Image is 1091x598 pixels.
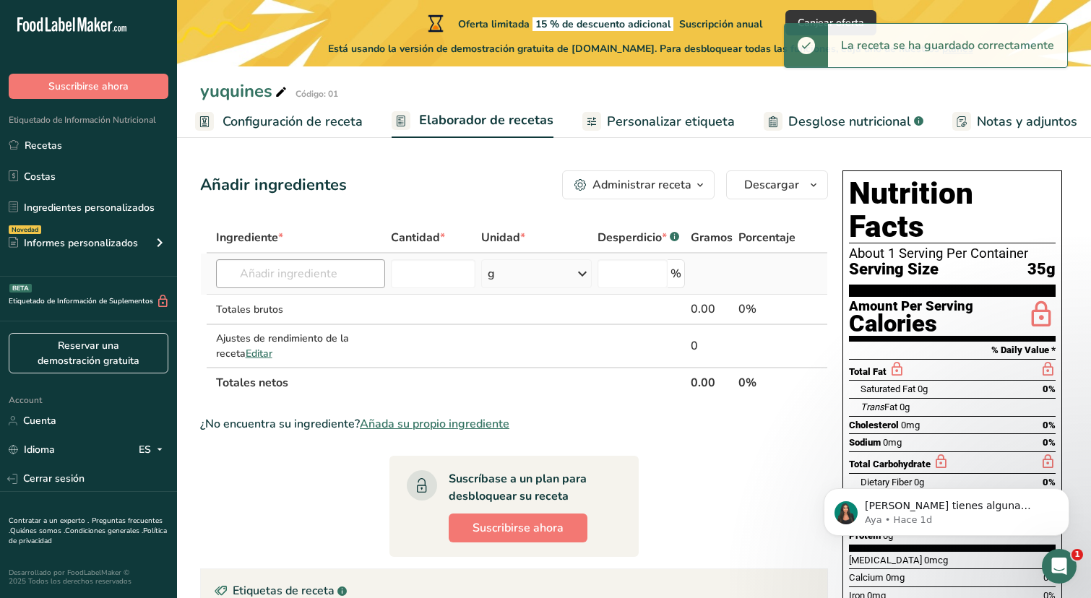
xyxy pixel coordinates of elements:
[9,284,32,292] div: BETA
[924,555,948,565] span: 0mcg
[48,79,129,94] span: Suscribirse ahora
[216,331,385,361] div: Ajustes de rendimiento de la receta
[679,17,762,31] span: Suscripción anual
[802,458,1091,559] iframe: Intercom notifications mensaje
[9,225,41,234] div: Novedad
[200,173,347,197] div: Añadir ingredientes
[328,41,973,56] span: Está usando la versión de demostración gratuita de [DOMAIN_NAME]. Para desbloquear todas las func...
[449,513,587,542] button: Suscribirse ahora
[849,437,881,448] span: Sodium
[607,112,735,131] span: Personalizar etiqueta
[861,402,897,412] span: Fat
[788,112,911,131] span: Desglose nutricional
[849,313,973,334] div: Calories
[139,441,168,459] div: ES
[391,229,445,246] span: Cantidad
[216,259,385,288] input: Añadir ingrediente
[200,78,290,104] div: yuquines
[900,402,910,412] span: 0g
[861,383,915,394] span: Saturated Fat
[977,112,1077,131] span: Notas y adjuntos
[481,229,525,246] span: Unidad
[223,112,363,131] span: Configuración de receta
[296,87,338,100] div: Código: 01
[1071,549,1083,560] span: 1
[9,568,168,586] div: Desarrollado por FoodLabelMaker © 2025 Todos los derechos reservados
[861,402,884,412] i: Trans
[65,526,143,536] a: Condiciones generales .
[582,105,735,138] a: Personalizar etiqueta
[849,177,1056,243] h1: Nutrition Facts
[195,105,363,138] a: Configuración de receta
[849,261,939,279] span: Serving Size
[691,229,733,246] span: Gramos
[849,555,922,565] span: [MEDICAL_DATA]
[216,229,283,246] span: Ingrediente
[1042,549,1077,584] iframe: Intercom live chat
[200,415,828,433] div: ¿No encuentra su ingrediente?
[9,74,168,99] button: Suscribirse ahora
[849,572,884,583] span: Calcium
[1027,261,1056,279] span: 35g
[691,300,733,318] div: 0.00
[1043,437,1056,448] span: 0%
[392,104,553,139] a: Elaborador de recetas
[9,526,167,546] a: Política de privacidad
[798,15,864,30] span: Canjear oferta
[216,302,385,317] div: Totales brutos
[764,105,923,138] a: Desglose nutricional
[473,519,564,537] span: Suscribirse ahora
[738,300,795,318] div: 0%
[213,367,689,397] th: Totales netos
[744,176,799,194] span: Descargar
[562,170,715,199] button: Administrar receta
[360,415,509,433] span: Añada su propio ingrediente
[532,17,673,31] span: 15 % de descuento adicional
[849,420,899,430] span: Cholesterol
[736,367,798,397] th: 0%
[918,383,928,394] span: 0g
[10,526,65,536] a: Quiénes somos .
[9,333,168,373] a: Reservar una demostración gratuita
[419,110,553,130] span: Elaborador de recetas
[849,300,973,313] div: Amount Per Serving
[691,337,733,355] div: 0
[785,10,876,35] button: Canjear oferta
[449,470,610,505] div: Suscríbase a un plan para desbloquear su receta
[726,170,828,199] button: Descargar
[598,229,679,246] div: Desperdicio
[849,366,887,377] span: Total Fat
[849,342,1056,359] section: % Daily Value *
[9,516,89,526] a: Contratar a un experto .
[828,24,1067,67] div: La receta se ha guardado correctamente
[425,14,762,32] div: Oferta limitada
[886,572,905,583] span: 0mg
[9,516,163,536] a: Preguntas frecuentes .
[1043,420,1056,430] span: 0%
[1043,383,1056,394] span: 0%
[9,235,138,251] div: Informes personalizados
[883,437,902,448] span: 0mg
[246,347,272,360] span: Editar
[738,229,795,246] span: Porcentaje
[9,437,55,462] a: Idioma
[688,367,736,397] th: 0.00
[849,246,1056,261] div: About 1 Serving Per Container
[952,105,1077,138] a: Notas y adjuntos
[488,265,495,282] div: g
[901,420,920,430] span: 0mg
[592,176,691,194] div: Administrar receta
